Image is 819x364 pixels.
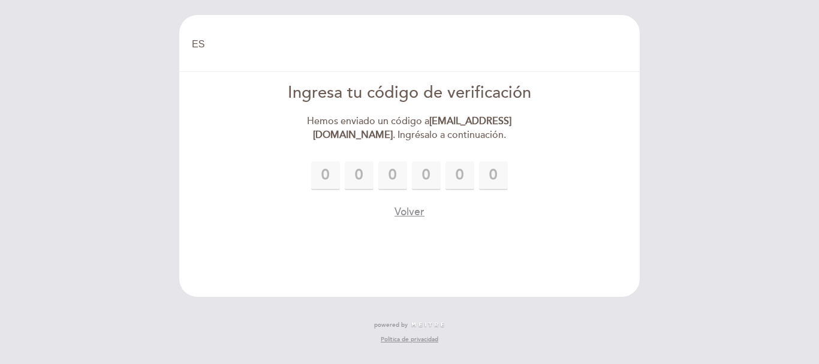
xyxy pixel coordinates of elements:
img: MEITRE [411,322,445,328]
div: Ingresa tu código de verificación [272,82,547,105]
input: 0 [479,161,508,190]
a: Política de privacidad [381,335,438,344]
a: powered by [374,321,445,329]
input: 0 [378,161,407,190]
input: 0 [311,161,340,190]
input: 0 [412,161,441,190]
button: Volver [395,204,424,219]
input: 0 [445,161,474,190]
strong: [EMAIL_ADDRESS][DOMAIN_NAME] [313,115,512,141]
input: 0 [345,161,374,190]
div: Hemos enviado un código a . Ingrésalo a continuación. [272,115,547,142]
span: powered by [374,321,408,329]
